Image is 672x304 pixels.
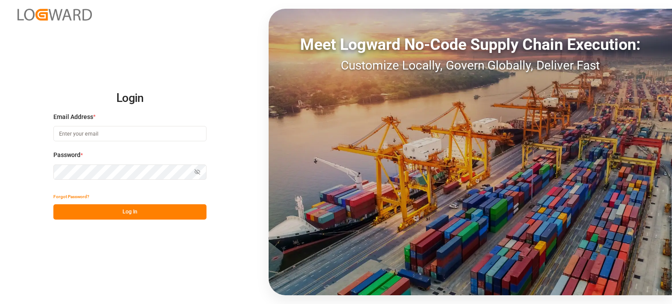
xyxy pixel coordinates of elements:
[53,126,206,141] input: Enter your email
[53,189,89,204] button: Forgot Password?
[269,56,672,75] div: Customize Locally, Govern Globally, Deliver Fast
[53,150,80,160] span: Password
[269,33,672,56] div: Meet Logward No-Code Supply Chain Execution:
[17,9,92,21] img: Logward_new_orange.png
[53,112,93,122] span: Email Address
[53,84,206,112] h2: Login
[53,204,206,220] button: Log In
